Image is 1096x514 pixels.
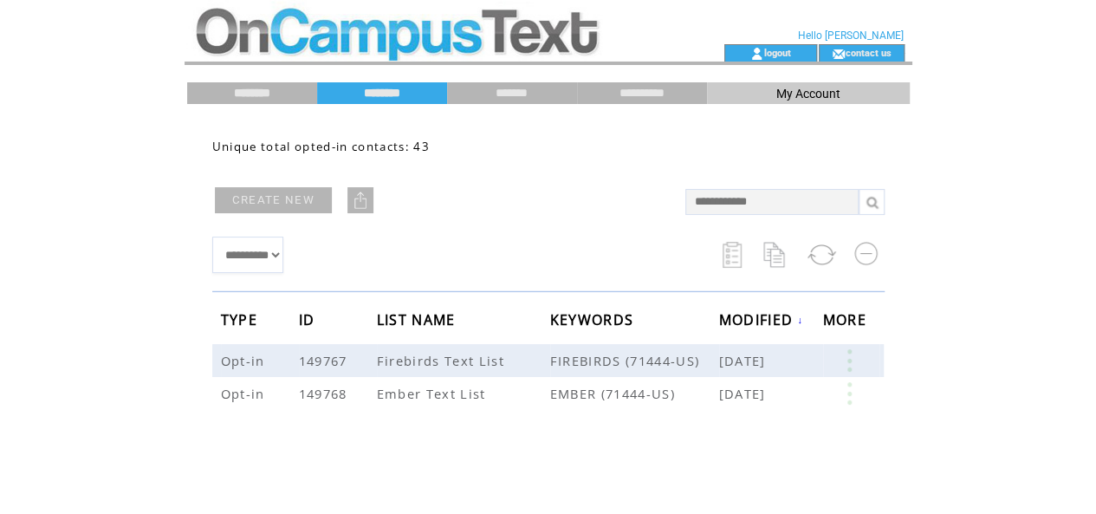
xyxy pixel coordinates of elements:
span: Opt-in [221,385,269,402]
img: upload.png [352,192,369,209]
span: FIREBIRDS (71444-US) [550,352,719,369]
span: Firebirds Text List [377,352,509,369]
a: ID [299,314,320,324]
img: account_icon.gif [750,47,763,61]
span: [DATE] [719,352,770,369]
a: LIST NAME [377,314,460,324]
a: logout [763,47,790,58]
span: My Account [776,87,840,101]
span: MORE [823,306,871,338]
span: EMBER (71444-US) [550,385,719,402]
span: ID [299,306,320,338]
a: KEYWORDS [550,314,639,324]
img: contact_us_icon.gif [832,47,845,61]
a: contact us [845,47,891,58]
span: 149768 [299,385,352,402]
span: 149767 [299,352,352,369]
span: KEYWORDS [550,306,639,338]
span: [DATE] [719,385,770,402]
a: MODIFIED↓ [719,315,804,325]
span: LIST NAME [377,306,460,338]
span: TYPE [221,306,262,338]
span: MODIFIED [719,306,798,338]
a: TYPE [221,314,262,324]
span: Unique total opted-in contacts: 43 [212,139,430,154]
span: Ember Text List [377,385,490,402]
span: Hello [PERSON_NAME] [798,29,904,42]
a: CREATE NEW [215,187,332,213]
span: Opt-in [221,352,269,369]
